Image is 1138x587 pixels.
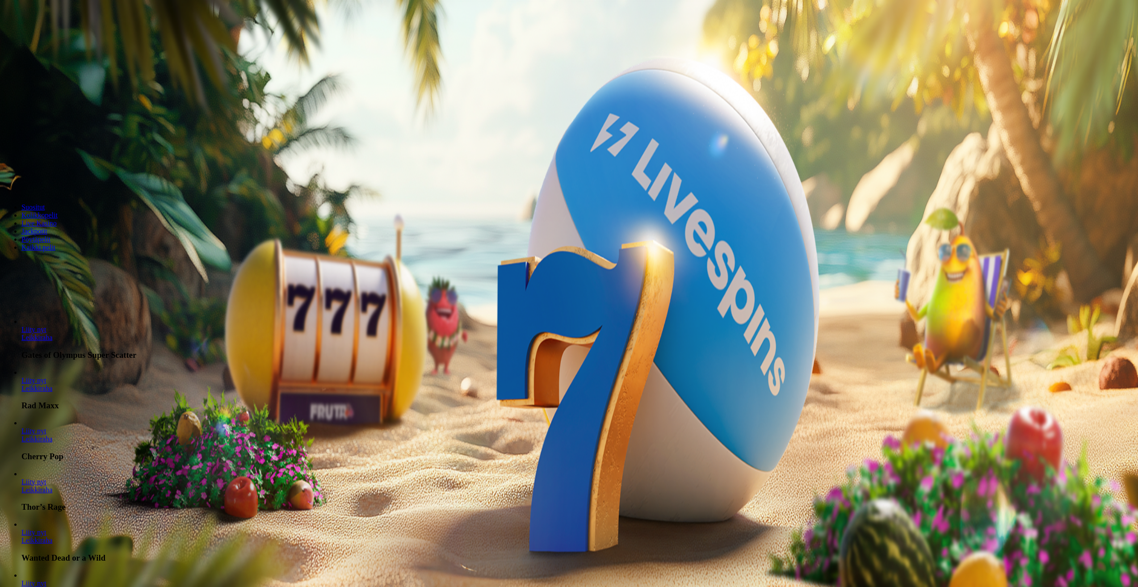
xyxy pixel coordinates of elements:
[21,528,46,536] a: Wanted Dead or a Wild
[21,318,1134,360] article: Gates of Olympus Super Scatter
[21,334,52,341] a: Gates of Olympus Super Scatter
[21,227,47,235] a: Jackpotit
[21,579,46,587] a: Esqueleto Explosivo 2
[21,553,1134,563] h3: Wanted Dead or a Wild
[21,528,46,536] span: Liity nyt
[21,502,1134,512] h3: Thor’s Rage
[21,452,1134,461] h3: Cherry Pop
[21,427,46,435] a: Cherry Pop
[21,385,52,392] a: Rad Maxx
[21,486,52,494] a: Thor’s Rage
[21,537,52,544] a: Wanted Dead or a Wild
[4,188,1134,252] nav: Lobby
[21,470,1134,512] article: Thor’s Rage
[21,377,46,384] span: Liity nyt
[21,243,55,251] a: Kaikki pelit
[21,520,1134,563] article: Wanted Dead or a Wild
[21,326,46,333] span: Liity nyt
[21,350,1134,360] h3: Gates of Olympus Super Scatter
[21,435,52,443] a: Cherry Pop
[21,579,46,587] span: Liity nyt
[21,427,46,435] span: Liity nyt
[21,377,46,384] a: Rad Maxx
[21,478,46,486] a: Thor’s Rage
[4,188,1134,268] header: Lobby
[21,235,50,243] a: Pöytäpelit
[21,211,58,219] a: Kolikkopelit
[21,219,57,227] a: Live Kasino
[21,419,1134,461] article: Cherry Pop
[21,326,46,333] a: Gates of Olympus Super Scatter
[21,203,45,211] a: Suositut
[21,401,1134,411] h3: Rad Maxx
[21,369,1134,411] article: Rad Maxx
[21,478,46,486] span: Liity nyt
